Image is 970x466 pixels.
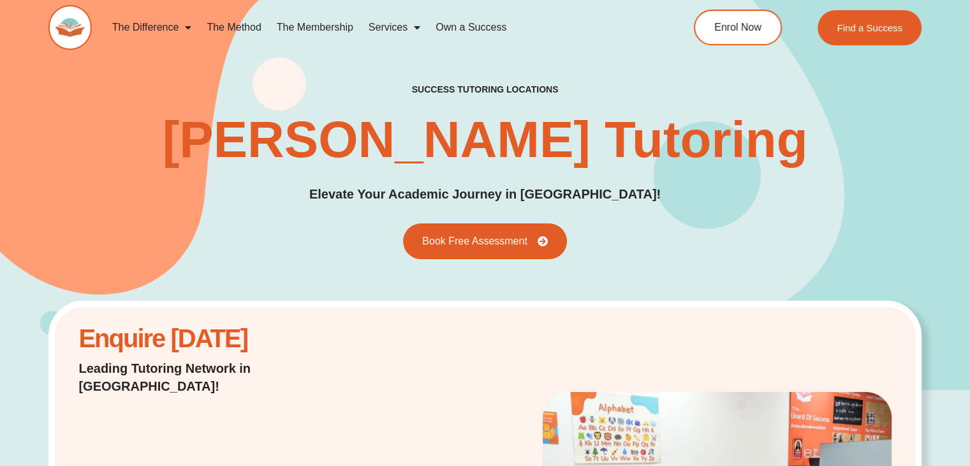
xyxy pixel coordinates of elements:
nav: Menu [105,13,644,42]
h1: [PERSON_NAME] Tutoring [163,114,808,165]
span: Book Free Assessment [422,236,527,246]
p: Elevate Your Academic Journey in [GEOGRAPHIC_DATA]! [309,184,661,204]
iframe: Chat Widget [758,322,970,466]
span: Find a Success [837,23,902,33]
a: Services [361,13,428,42]
a: Enrol Now [694,10,782,45]
p: Leading Tutoring Network in [GEOGRAPHIC_DATA]! [78,359,371,395]
h2: success tutoring locations [412,84,559,95]
h2: Enquire [DATE] [78,331,371,347]
a: The Method [199,13,268,42]
a: The Difference [105,13,200,42]
span: Enrol Now [714,22,761,33]
a: Book Free Assessment [403,223,567,259]
a: Find a Success [818,10,922,45]
a: The Membership [269,13,361,42]
a: Own a Success [428,13,514,42]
